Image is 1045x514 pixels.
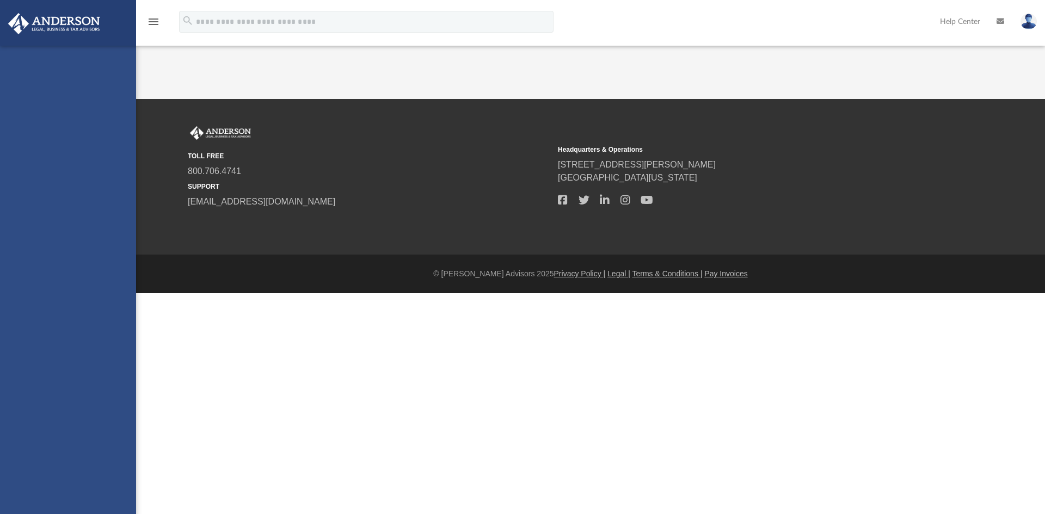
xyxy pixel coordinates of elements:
a: [EMAIL_ADDRESS][DOMAIN_NAME] [188,197,335,206]
a: [GEOGRAPHIC_DATA][US_STATE] [558,173,697,182]
a: Terms & Conditions | [632,269,703,278]
i: menu [147,15,160,28]
img: Anderson Advisors Platinum Portal [5,13,103,34]
i: search [182,15,194,27]
a: [STREET_ADDRESS][PERSON_NAME] [558,160,716,169]
div: © [PERSON_NAME] Advisors 2025 [136,268,1045,280]
img: User Pic [1021,14,1037,29]
small: TOLL FREE [188,151,550,161]
small: Headquarters & Operations [558,145,920,154]
a: Pay Invoices [704,269,747,278]
a: menu [147,21,160,28]
a: Privacy Policy | [554,269,606,278]
img: Anderson Advisors Platinum Portal [188,126,253,140]
a: Legal | [607,269,630,278]
small: SUPPORT [188,182,550,191]
a: 800.706.4741 [188,166,241,176]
